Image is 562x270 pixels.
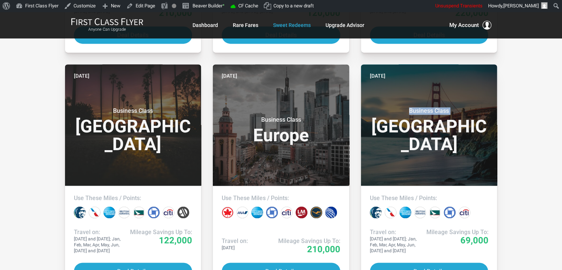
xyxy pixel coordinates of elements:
[325,206,337,218] div: United miles
[177,206,189,218] div: Marriott points
[74,72,89,80] time: [DATE]
[385,206,396,218] div: American miles
[503,3,539,9] span: [PERSON_NAME]
[435,3,483,9] span: Unsuspend Transients
[370,72,385,80] time: [DATE]
[222,1,225,9] span: •
[74,206,86,218] div: Alaska miles
[459,206,470,218] div: Citi points
[74,107,193,153] h3: [GEOGRAPHIC_DATA]
[233,18,258,32] a: Rare Fares
[370,107,488,153] h3: [GEOGRAPHIC_DATA]
[222,206,234,218] div: Air Canada miles
[71,27,143,32] small: Anyone Can Upgrade
[74,195,193,202] h4: Use These Miles / Points:
[429,206,441,218] div: Cathay Pacific miles
[163,206,174,218] div: Citi points
[449,21,479,30] span: My Account
[87,107,179,115] small: Business Class
[133,206,145,218] div: Cathay Pacific miles
[281,206,293,218] div: Citi points
[383,107,475,115] small: Business Class
[444,206,456,218] div: Chase points
[193,18,218,32] a: Dashboard
[449,21,491,30] button: My Account
[266,206,278,218] div: Chase points
[222,195,340,202] h4: Use These Miles / Points:
[118,206,130,218] div: British Airways miles
[235,116,327,124] small: Business Class
[273,18,311,32] a: Sweet Redeems
[310,206,322,218] div: Lufthansa miles
[236,206,248,218] div: All Nippon miles
[370,206,382,218] div: Alaska miles
[370,195,488,202] h4: Use These Miles / Points:
[71,18,143,33] a: First Class FlyerAnyone Can Upgrade
[148,206,160,218] div: Chase points
[399,206,411,218] div: Amex points
[222,72,237,80] time: [DATE]
[414,206,426,218] div: British Airways miles
[222,116,340,144] h3: Europe
[326,18,364,32] a: Upgrade Advisor
[103,206,115,218] div: Amex points
[251,206,263,218] div: Amex points
[296,206,307,218] div: LifeMiles
[89,206,101,218] div: American miles
[71,18,143,26] img: First Class Flyer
